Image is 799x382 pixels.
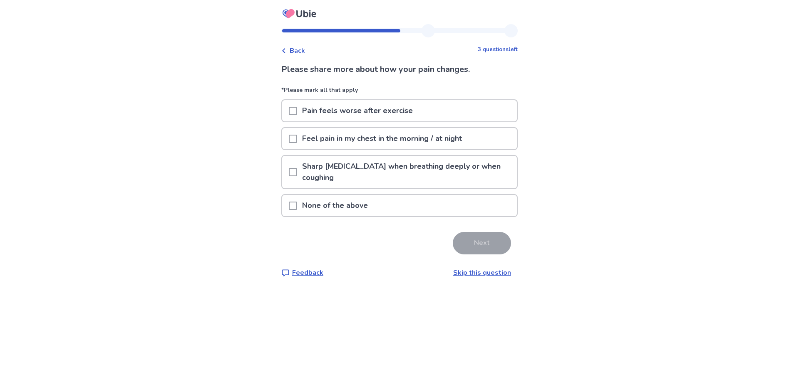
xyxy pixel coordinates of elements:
[478,46,518,54] p: 3 questions left
[297,195,373,216] p: None of the above
[281,63,518,76] p: Please share more about how your pain changes.
[281,268,323,278] a: Feedback
[297,100,418,121] p: Pain feels worse after exercise
[281,86,518,99] p: *Please mark all that apply
[453,268,511,277] a: Skip this question
[292,268,323,278] p: Feedback
[453,232,511,254] button: Next
[290,46,305,56] span: Back
[297,156,517,188] p: Sharp [MEDICAL_DATA] when breathing deeply or when coughing
[297,128,467,149] p: Feel pain in my chest in the morning / at night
